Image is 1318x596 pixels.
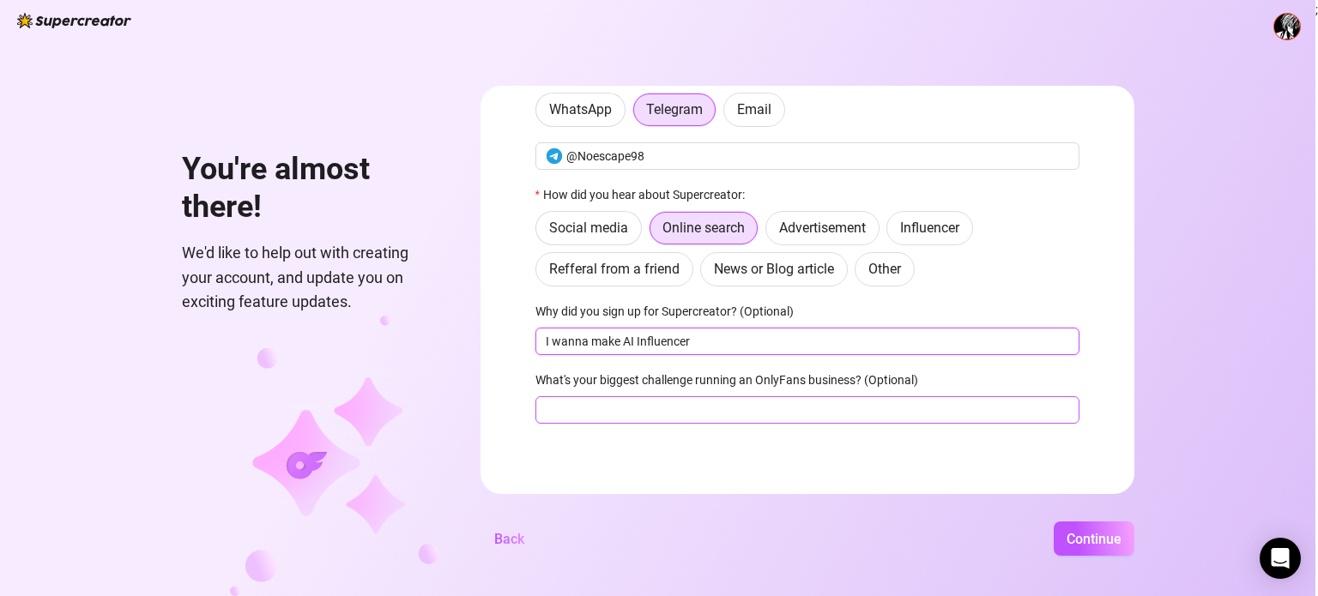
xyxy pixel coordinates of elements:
input: What's your biggest challenge running an OnlyFans business? (Optional) [535,396,1079,424]
input: Why did you sign up for Supercreator? (Optional) [535,328,1079,355]
span: Back [494,531,524,547]
span: Online search [662,220,745,236]
span: We'd like to help out with creating your account, and update you on exciting feature updates. [182,241,439,314]
span: WhatsApp [549,101,612,117]
span: Influencer [900,220,959,236]
span: Telegram [646,101,703,117]
span: Refferal from a friend [549,261,680,277]
img: logo [17,13,131,28]
label: How did you hear about Supercreator: [535,185,756,204]
span: Advertisement [779,220,866,236]
span: Continue [1067,531,1122,547]
div: Open Intercom Messenger [1260,538,1301,579]
span: Social media [549,220,628,236]
span: Email [737,101,771,117]
input: @username [566,147,1069,166]
span: News or Blog article [714,261,834,277]
label: What's your biggest challenge running an OnlyFans business? (Optional) [535,370,929,389]
button: Continue [1054,521,1134,556]
img: ACg8ocIHKuzA_KIciBW0rJHJIAGk6BAeYYLDbe_5fd9SxyxhzVHTCJZa=s96-c [1274,14,1300,39]
label: Why did you sign up for Supercreator? (Optional) [535,302,805,321]
span: Other [868,261,901,277]
h1: You're almost there! [182,151,439,226]
button: Back [481,521,538,556]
